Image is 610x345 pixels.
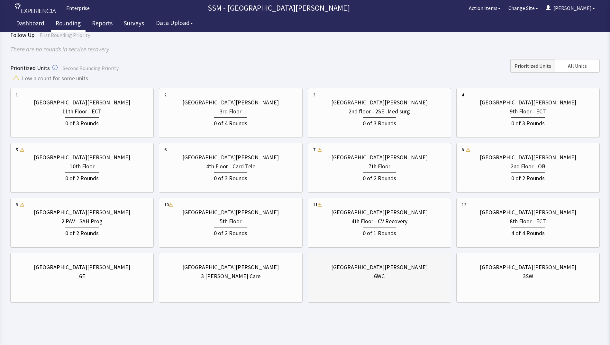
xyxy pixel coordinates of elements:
[16,201,18,208] div: 9
[220,107,241,116] div: 3rd Floor
[51,16,86,32] a: Rounding
[34,208,130,217] div: [GEOGRAPHIC_DATA][PERSON_NAME]
[65,227,99,238] div: 0 of 2 Rounds
[206,162,255,171] div: 4th Floor - Card Tele
[511,162,545,171] div: 2nd Floor - OB
[201,272,260,281] div: 3 [PERSON_NAME] Care
[182,263,279,272] div: [GEOGRAPHIC_DATA][PERSON_NAME]
[79,272,85,281] div: 6E
[462,92,464,98] div: 4
[164,201,169,208] div: 10
[349,107,410,116] div: 2nd floor - 2SE -Med surg
[16,92,18,98] div: 1
[313,92,315,98] div: 3
[119,16,149,32] a: Surveys
[16,146,18,153] div: 5
[511,227,545,238] div: 4 of 4 Rounds
[514,62,551,70] span: Prioritized Units
[214,172,247,183] div: 0 of 3 Rounds
[15,3,56,13] img: experiencia_logo.png
[152,17,197,29] button: Data Upload
[331,263,428,272] div: [GEOGRAPHIC_DATA][PERSON_NAME]
[480,98,576,107] div: [GEOGRAPHIC_DATA][PERSON_NAME]
[61,217,103,226] div: 2 PAV - SAH Prog
[34,263,130,272] div: [GEOGRAPHIC_DATA][PERSON_NAME]
[214,117,247,128] div: 0 of 4 Rounds
[65,117,99,128] div: 0 of 3 Rounds
[70,162,95,171] div: 10th Floor
[523,272,533,281] div: 3SW
[164,92,167,98] div: 2
[40,32,90,38] span: First Rounding Priority
[164,146,167,153] div: 6
[510,59,555,73] button: Prioritized Units
[220,217,241,226] div: 5th Floor
[63,4,90,12] div: Enterprise
[87,16,117,32] a: Reports
[22,74,88,83] span: Low n count for some units
[363,227,396,238] div: 0 of 1 Rounds
[369,162,390,171] div: 7th Floor
[11,16,49,32] a: Dashboard
[542,2,599,14] button: [PERSON_NAME]
[313,146,315,153] div: 7
[34,98,130,107] div: [GEOGRAPHIC_DATA][PERSON_NAME]
[480,153,576,162] div: [GEOGRAPHIC_DATA][PERSON_NAME]
[374,272,385,281] div: 6WC
[214,227,247,238] div: 0 of 2 Rounds
[555,59,600,73] button: All Units
[34,153,130,162] div: [GEOGRAPHIC_DATA][PERSON_NAME]
[62,107,102,116] div: 11th Floor - ECT
[480,208,576,217] div: [GEOGRAPHIC_DATA][PERSON_NAME]
[351,217,407,226] div: 4th Floor - CV Recovery
[313,201,318,208] div: 11
[182,153,279,162] div: [GEOGRAPHIC_DATA][PERSON_NAME]
[462,146,464,153] div: 8
[465,2,505,14] button: Action Items
[363,172,396,183] div: 0 of 2 Rounds
[331,153,428,162] div: [GEOGRAPHIC_DATA][PERSON_NAME]
[568,62,587,70] span: All Units
[331,208,428,217] div: [GEOGRAPHIC_DATA][PERSON_NAME]
[511,172,545,183] div: 0 of 2 Rounds
[10,64,50,72] span: Prioritized Units
[511,117,545,128] div: 0 of 3 Rounds
[331,98,428,107] div: [GEOGRAPHIC_DATA][PERSON_NAME]
[65,172,99,183] div: 0 of 2 Rounds
[462,201,466,208] div: 12
[510,107,546,116] div: 9th Floor - ECT
[182,98,279,107] div: [GEOGRAPHIC_DATA][PERSON_NAME]
[510,217,546,226] div: 8th Floor - ECT
[10,31,600,40] div: Follow Up
[505,2,542,14] button: Change Site
[63,65,119,71] span: Second Rounding Priority
[480,263,576,272] div: [GEOGRAPHIC_DATA][PERSON_NAME]
[182,208,279,217] div: [GEOGRAPHIC_DATA][PERSON_NAME]
[10,45,600,54] div: There are no rounds in service recovery
[363,117,396,128] div: 0 of 3 Rounds
[92,3,465,13] p: SSM - [GEOGRAPHIC_DATA][PERSON_NAME]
